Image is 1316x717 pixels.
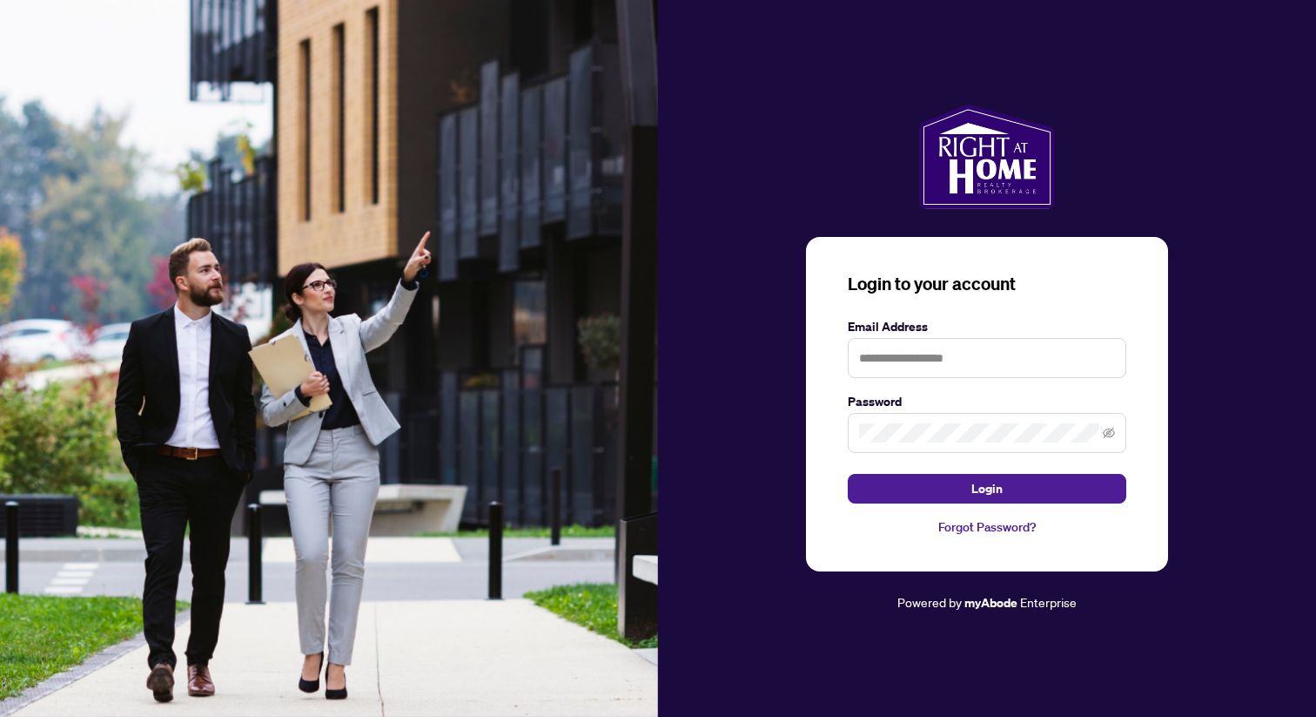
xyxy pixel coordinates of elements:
img: ma-logo [919,105,1054,209]
label: Email Address [848,317,1126,336]
button: Login [848,474,1126,504]
a: Forgot Password? [848,517,1126,537]
span: Enterprise [1020,594,1077,610]
label: Password [848,392,1126,411]
span: Powered by [897,594,962,610]
span: eye-invisible [1103,427,1115,439]
span: Login [971,475,1003,503]
h3: Login to your account [848,272,1126,296]
a: myAbode [964,593,1017,612]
